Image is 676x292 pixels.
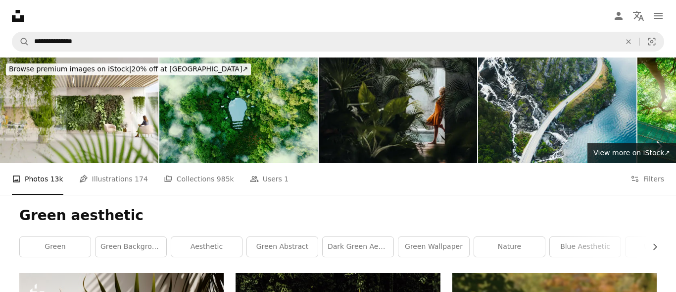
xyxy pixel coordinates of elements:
[550,237,621,257] a: blue aesthetic
[9,65,131,73] span: Browse premium images on iStock |
[478,58,636,163] img: Aerial view of scenic mountain road with car, sea and waterfall in Norway
[641,99,676,194] a: Next
[250,163,289,195] a: Users 1
[398,237,469,257] a: green wallpaper
[474,237,545,257] a: nature
[96,237,166,257] a: green background
[587,143,676,163] a: View more on iStock↗
[20,237,91,257] a: green
[217,174,234,184] span: 985k
[247,237,318,257] a: green abstract
[319,58,477,163] img: Woman leaning on a gray concrete stone wall surrounded by green tropical palm leaves, by the pool.
[171,237,242,257] a: aesthetic
[159,58,318,163] img: A bulb-shaped lake in the middle of a lush forest, symbolizing fresh ideas, inventiveness and cre...
[12,10,24,22] a: Home — Unsplash
[19,207,657,225] h1: Green aesthetic
[284,174,289,184] span: 1
[646,237,657,257] button: scroll list to the right
[79,163,148,195] a: Illustrations 174
[12,32,29,51] button: Search Unsplash
[618,32,639,51] button: Clear
[135,174,148,184] span: 174
[630,163,664,195] button: Filters
[164,163,234,195] a: Collections 985k
[628,6,648,26] button: Language
[9,65,248,73] span: 20% off at [GEOGRAPHIC_DATA] ↗
[609,6,628,26] a: Log in / Sign up
[593,149,670,157] span: View more on iStock ↗
[640,32,664,51] button: Visual search
[12,32,664,52] form: Find visuals sitewide
[648,6,668,26] button: Menu
[323,237,393,257] a: dark green aesthetic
